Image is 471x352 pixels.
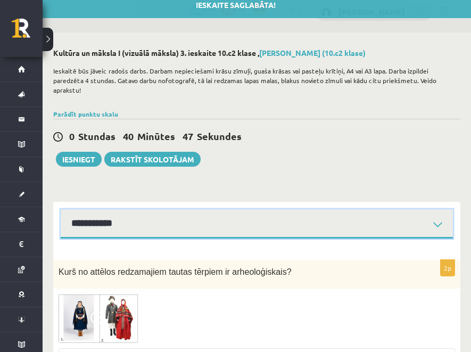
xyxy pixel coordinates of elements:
button: Iesniegt [56,152,102,167]
span: 0 [69,130,75,142]
span: Kurš no attēlos redzamajiem tautas tērpiem ir arheoloģiskais? [59,267,292,276]
p: 2p [440,259,455,276]
span: Stundas [78,130,115,142]
p: Ieskaitē būs jāveic radošs darbs. Darbam nepieciešami krāsu zīmuļi, guaša krāsas vai pasteļu krīt... [53,66,455,95]
a: Rakstīt skolotājam [104,152,201,167]
a: Parādīt punktu skalu [53,110,118,118]
a: [PERSON_NAME] (10.c2 klase) [259,48,366,58]
span: 40 [123,130,134,142]
span: Sekundes [197,130,242,142]
a: Rīgas 1. Tālmācības vidusskola [12,19,43,45]
img: Ekr%C4%81nuz%C5%86%C4%93mums_2025-07-21_104133.png [59,294,138,342]
span: Minūtes [137,130,175,142]
span: 47 [183,130,193,142]
h2: Kultūra un māksla I (vizuālā māksla) 3. ieskaite 10.c2 klase , [53,48,460,58]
